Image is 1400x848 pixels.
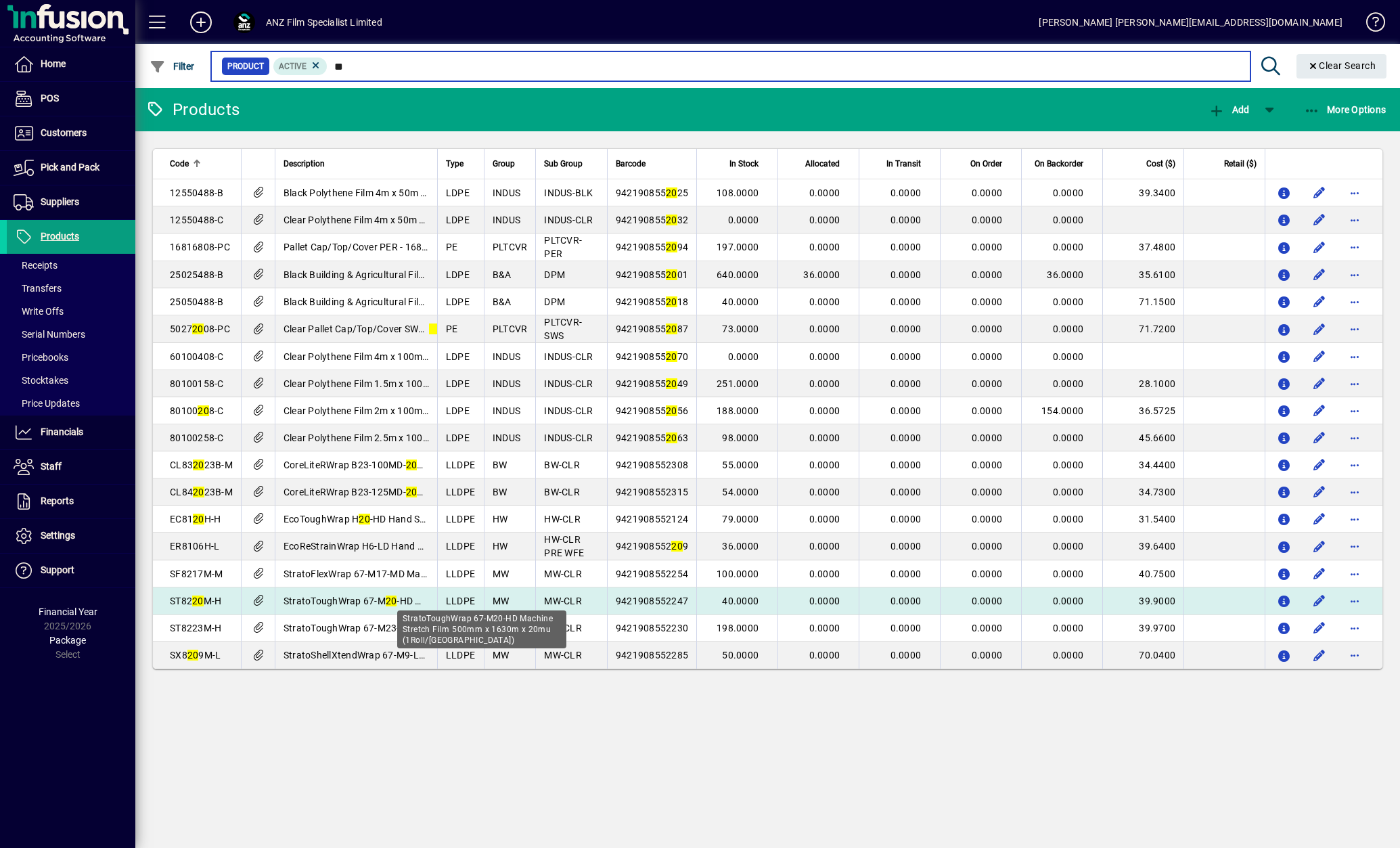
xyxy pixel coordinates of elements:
[1102,478,1183,506] td: 34.7300
[666,378,677,389] em: 20
[446,487,475,497] span: LLDPE
[809,242,840,252] span: 0.0000
[809,323,840,334] span: 0.0000
[1344,427,1365,449] button: More options
[7,346,135,369] a: Pricebooks
[284,460,768,470] span: CoreLiteRWrap B23-100MD- R Bundling Stretch Film 100mm x 150m x 23mu ( Rolls/Carton) 1 x Free Handle
[193,487,204,497] em: 20
[809,432,840,443] span: 0.0000
[493,323,528,334] span: PLTCVR
[41,93,59,104] span: POS
[616,269,688,280] span: 942190855 01
[493,432,520,443] span: INDUS
[7,485,135,518] a: Reports
[1344,454,1365,476] button: More options
[493,269,512,280] span: B&A
[1309,318,1330,340] button: Edit
[890,405,922,416] span: 0.0000
[809,215,840,225] span: 0.0000
[666,187,677,198] em: 20
[1053,460,1084,470] span: 0.0000
[493,296,512,307] span: B&A
[1344,481,1365,503] button: More options
[7,392,135,415] a: Price Updates
[972,269,1003,280] span: 0.0000
[972,215,1003,225] span: 0.0000
[14,329,85,340] span: Serial Numbers
[284,487,699,497] span: CoreLiteRWrap B23-125MD- R Bundling Stretch Film 125mm x 150m x 23mu ( Rolls/Carton)
[890,487,922,497] span: 0.0000
[446,156,464,171] span: Type
[446,351,470,362] span: LDPE
[7,416,135,449] a: Financials
[809,296,840,307] span: 0.0000
[7,116,135,150] a: Customers
[1205,97,1252,122] button: Add
[1309,182,1330,204] button: Edit
[284,541,650,552] span: EcoReStrainWrap H6-LD Hand PreStretch Film 430m x 1 0m x 6mu (4Rolls/Carton)
[41,231,79,242] span: Products
[722,541,759,552] span: 36.0000
[1035,156,1083,171] span: On Backorder
[544,317,582,341] span: PLTCVR-SWS
[544,156,583,171] span: Sub Group
[1304,104,1386,115] span: More Options
[170,187,224,198] span: 12550488-B
[1102,179,1183,206] td: 39.3400
[284,269,512,280] span: Black Building & Agricultural Film 4m x 25m x 250mu
[722,296,759,307] span: 40.0000
[1102,506,1183,533] td: 31.5400
[1344,346,1365,367] button: More options
[1309,617,1330,639] button: Edit
[616,187,688,198] span: 942190855 25
[666,296,677,307] em: 20
[7,300,135,323] a: Write Offs
[406,487,417,497] em: 20
[616,242,688,252] span: 942190855 94
[666,405,677,416] em: 20
[41,564,74,575] span: Support
[266,12,382,33] div: ANZ Film Specialist Limited
[1102,451,1183,478] td: 34.4400
[972,514,1003,525] span: 0.0000
[1309,264,1330,286] button: Edit
[1344,535,1365,557] button: More options
[446,432,470,443] span: LDPE
[1102,397,1183,424] td: 36.5725
[972,242,1003,252] span: 0.0000
[193,514,204,525] em: 20
[446,323,458,334] span: PE
[1344,644,1365,666] button: More options
[805,156,840,171] span: Allocated
[1053,432,1084,443] span: 0.0000
[1344,236,1365,258] button: More options
[284,432,466,443] span: Clear Polythene Film 2.5m x 100m x 80mu
[7,277,135,300] a: Transfers
[1296,54,1387,79] button: Clear
[7,47,135,81] a: Home
[544,487,580,497] span: BW-CLR
[359,514,370,525] em: 20
[170,269,224,280] span: 25025488-B
[41,426,83,437] span: Financials
[616,514,688,525] span: 9421908552124
[1309,291,1330,313] button: Edit
[284,378,466,389] span: Clear Polythene Film 1.5m x 100m x 80mu
[972,541,1003,552] span: 0.0000
[890,215,922,225] span: 0.0000
[446,541,475,552] span: LLDPE
[170,405,224,416] span: 80100 8-C
[493,514,508,525] span: HW
[1102,370,1183,397] td: 28.1000
[446,460,475,470] span: LLDPE
[1309,346,1330,367] button: Edit
[14,283,62,294] span: Transfers
[705,156,771,171] div: In Stock
[14,306,64,317] span: Write Offs
[722,432,759,443] span: 98.0000
[616,487,688,497] span: 9421908552315
[446,378,470,389] span: LDPE
[41,162,99,173] span: Pick and Pack
[1224,156,1257,171] span: Retail ($)
[729,156,759,171] span: In Stock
